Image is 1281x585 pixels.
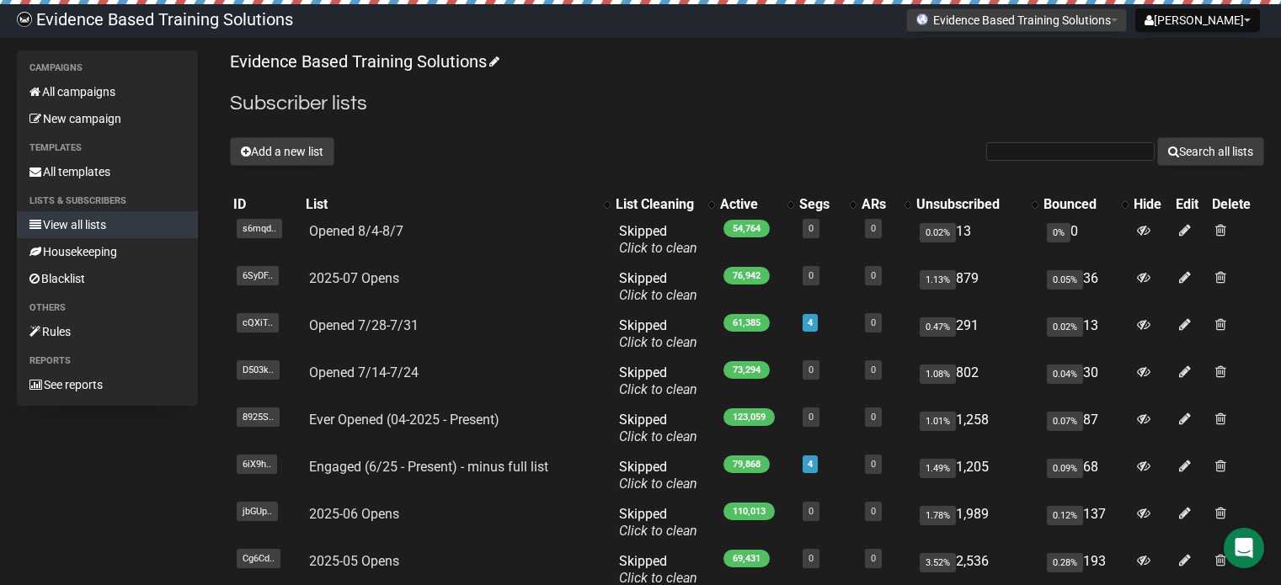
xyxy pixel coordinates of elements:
a: 4 [808,317,813,328]
span: 69,431 [723,550,770,567]
th: Edit: No sort applied, sorting is disabled [1172,193,1209,216]
div: Edit [1176,196,1205,213]
a: View all lists [17,211,198,238]
td: 879 [913,263,1040,311]
a: Click to clean [619,523,697,539]
a: 0 [871,506,876,517]
span: 1.13% [920,270,956,290]
span: 76,942 [723,267,770,285]
div: Segs [799,196,841,213]
img: favicons [915,13,929,26]
span: 3.52% [920,553,956,572]
span: 79,868 [723,455,770,473]
span: Skipped [619,412,697,444]
button: [PERSON_NAME] [1135,8,1260,32]
div: Bounced [1043,196,1113,213]
span: 0% [1047,223,1070,242]
a: Click to clean [619,287,697,303]
td: 1,205 [913,452,1040,499]
span: 0.28% [1047,553,1083,572]
span: 6SyDF.. [237,266,279,285]
a: Click to clean [619,381,697,397]
a: Evidence Based Training Solutions [230,51,497,72]
span: 0.47% [920,317,956,337]
th: Unsubscribed: No sort applied, activate to apply an ascending sort [913,193,1040,216]
div: Delete [1212,196,1261,213]
a: 2025-05 Opens [309,553,399,569]
a: Opened 8/4-8/7 [309,223,403,239]
th: Active: No sort applied, activate to apply an ascending sort [717,193,796,216]
span: 0.07% [1047,412,1083,431]
span: 8925S.. [237,407,280,427]
td: 291 [913,311,1040,358]
a: New campaign [17,105,198,132]
span: Skipped [619,506,697,539]
span: 110,013 [723,503,775,520]
li: Lists & subscribers [17,191,198,211]
span: Skipped [619,270,697,303]
a: All templates [17,158,198,185]
div: List [306,196,595,213]
span: 1.78% [920,506,956,525]
th: Hide: No sort applied, sorting is disabled [1130,193,1172,216]
a: 0 [871,270,876,281]
div: Open Intercom Messenger [1224,528,1264,568]
a: See reports [17,371,198,398]
td: 30 [1040,358,1130,405]
span: 1.49% [920,459,956,478]
span: 1.01% [920,412,956,431]
span: Skipped [619,364,697,397]
th: Delete: No sort applied, sorting is disabled [1209,193,1264,216]
span: 0.02% [920,223,956,242]
a: 2025-06 Opens [309,506,399,522]
span: Cg6Cd.. [237,549,280,568]
span: 0.12% [1047,506,1083,525]
a: 0 [871,459,876,470]
span: 54,764 [723,220,770,237]
span: Skipped [619,223,697,256]
a: Click to clean [619,476,697,492]
a: 0 [871,412,876,423]
span: 6iX9h.. [237,455,277,474]
span: 0.04% [1047,364,1083,384]
a: Engaged (6/25 - Present) - minus full list [309,459,548,475]
a: 0 [809,364,814,375]
a: 0 [871,223,876,234]
a: 0 [809,223,814,234]
a: All campaigns [17,78,198,105]
td: 13 [1040,311,1130,358]
a: Click to clean [619,240,697,256]
span: Skipped [619,317,697,350]
td: 1,258 [913,405,1040,452]
h2: Subscriber lists [230,88,1264,119]
a: Blacklist [17,265,198,292]
th: List: No sort applied, activate to apply an ascending sort [302,193,612,216]
a: Opened 7/28-7/31 [309,317,419,333]
span: 61,385 [723,314,770,332]
span: cQXiT.. [237,313,279,332]
a: 0 [809,412,814,423]
span: D503k.. [237,360,280,380]
td: 68 [1040,452,1130,499]
th: ID: No sort applied, sorting is disabled [230,193,302,216]
a: 0 [871,317,876,328]
span: 0.02% [1047,317,1083,337]
div: Hide [1134,196,1169,213]
li: Campaigns [17,58,198,78]
span: 123,059 [723,408,775,426]
th: ARs: No sort applied, activate to apply an ascending sort [858,193,913,216]
a: 0 [809,506,814,517]
a: Click to clean [619,334,697,350]
td: 802 [913,358,1040,405]
td: 13 [913,216,1040,263]
th: List Cleaning: No sort applied, activate to apply an ascending sort [612,193,717,216]
td: 0 [1040,216,1130,263]
td: 87 [1040,405,1130,452]
a: 0 [809,270,814,281]
div: Active [720,196,779,213]
td: 36 [1040,263,1130,311]
button: Search all lists [1157,137,1264,166]
button: Evidence Based Training Solutions [906,8,1127,32]
a: 0 [809,553,814,564]
span: 73,294 [723,361,770,379]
